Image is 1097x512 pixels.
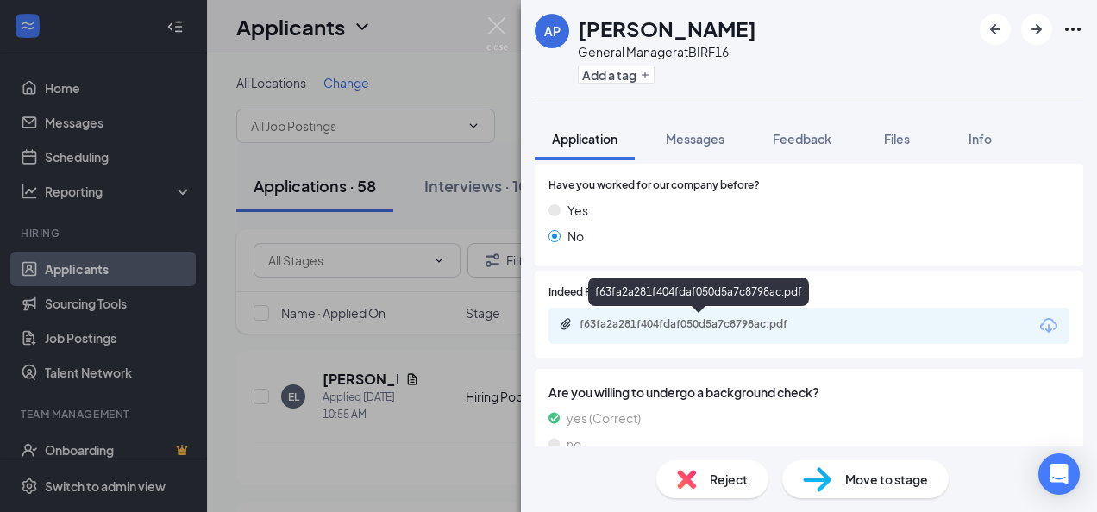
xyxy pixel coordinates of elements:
button: PlusAdd a tag [578,66,655,84]
button: ArrowRight [1021,14,1052,45]
svg: Paperclip [559,317,573,331]
span: Yes [567,201,588,220]
span: No [567,227,584,246]
span: Messages [666,131,724,147]
span: yes (Correct) [567,409,641,428]
div: f63fa2a281f404fdaf050d5a7c8798ac.pdf [580,317,821,331]
h1: [PERSON_NAME] [578,14,756,43]
span: Reject [710,470,748,489]
svg: ArrowLeftNew [985,19,1006,40]
div: f63fa2a281f404fdaf050d5a7c8798ac.pdf [588,278,809,306]
span: Application [552,131,617,147]
span: Feedback [773,131,831,147]
span: Indeed Resume [548,284,624,301]
span: no [567,434,581,453]
button: ArrowLeftNew [980,14,1011,45]
a: Paperclipf63fa2a281f404fdaf050d5a7c8798ac.pdf [559,317,838,334]
svg: Plus [640,70,650,80]
svg: ArrowRight [1026,19,1047,40]
span: Are you willing to undergo a background check? [548,383,1069,402]
div: Open Intercom Messenger [1038,453,1080,495]
div: General Manager at BIRF16 [578,43,756,60]
div: AP [544,22,561,40]
svg: Ellipses [1063,19,1083,40]
span: Files [884,131,910,147]
span: Have you worked for our company before? [548,178,760,194]
span: Info [968,131,992,147]
svg: Download [1038,315,1059,336]
span: Move to stage [845,470,928,489]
